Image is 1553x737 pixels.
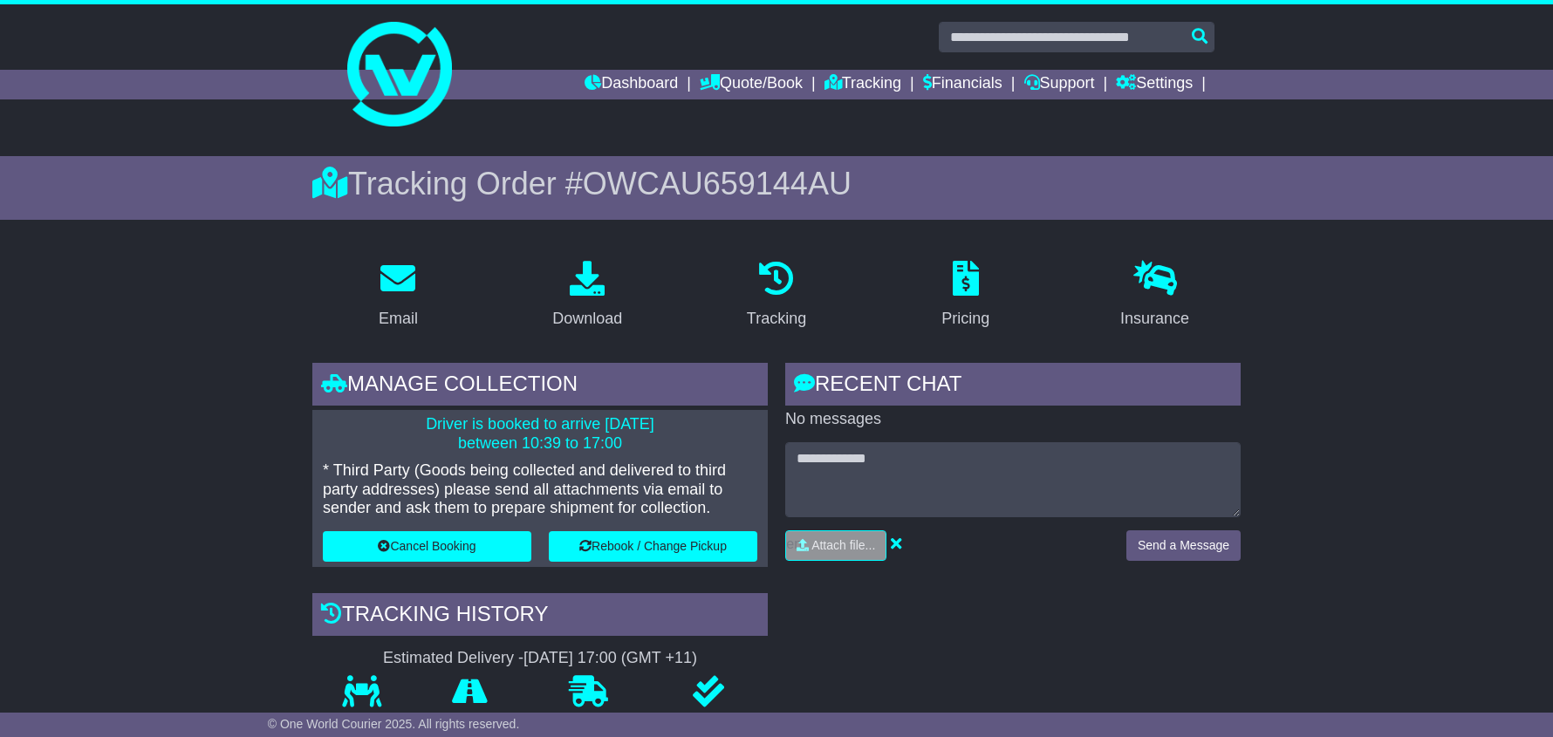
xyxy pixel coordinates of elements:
[323,461,757,518] p: * Third Party (Goods being collected and delivered to third party addresses) please send all atta...
[268,717,520,731] span: © One World Courier 2025. All rights reserved.
[735,255,818,337] a: Tracking
[1126,530,1241,561] button: Send a Message
[923,70,1002,99] a: Financials
[700,70,803,99] a: Quote/Book
[323,415,757,453] p: Driver is booked to arrive [DATE] between 10:39 to 17:00
[523,649,697,668] div: [DATE] 17:00 (GMT +11)
[549,531,757,562] button: Rebook / Change Pickup
[585,70,678,99] a: Dashboard
[541,255,633,337] a: Download
[379,307,418,331] div: Email
[1120,307,1189,331] div: Insurance
[1024,70,1095,99] a: Support
[930,255,1001,337] a: Pricing
[323,531,531,562] button: Cancel Booking
[1116,70,1193,99] a: Settings
[312,593,768,640] div: Tracking history
[747,307,806,331] div: Tracking
[367,255,429,337] a: Email
[824,70,901,99] a: Tracking
[941,307,989,331] div: Pricing
[312,165,1241,202] div: Tracking Order #
[312,649,768,668] div: Estimated Delivery -
[1109,255,1201,337] a: Insurance
[552,307,622,331] div: Download
[312,363,768,410] div: Manage collection
[785,410,1241,429] p: No messages
[583,166,852,201] span: OWCAU659144AU
[785,363,1241,410] div: RECENT CHAT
